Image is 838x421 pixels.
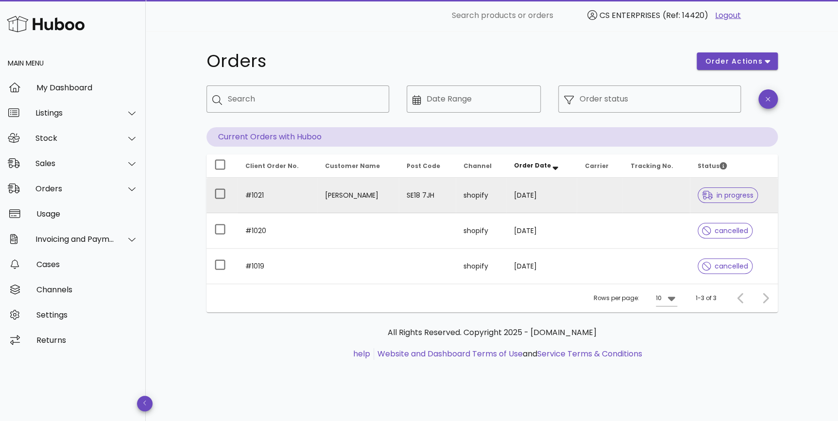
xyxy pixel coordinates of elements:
[245,162,299,170] span: Client Order No.
[36,285,138,294] div: Channels
[514,161,551,169] span: Order Date
[353,348,370,359] a: help
[399,178,456,213] td: SE18 7JH
[214,327,770,338] p: All Rights Reserved. Copyright 2025 - [DOMAIN_NAME]
[584,162,608,170] span: Carrier
[206,52,685,70] h1: Orders
[663,10,708,21] span: (Ref: 14420)
[656,290,677,306] div: 10Rows per page:
[456,178,506,213] td: shopify
[463,162,492,170] span: Channel
[7,14,85,34] img: Huboo Logo
[702,263,748,269] span: cancelled
[537,348,642,359] a: Service Terms & Conditions
[630,162,673,170] span: Tracking No.
[238,213,317,249] td: #1020
[238,249,317,284] td: #1019
[36,260,138,269] div: Cases
[35,184,115,193] div: Orders
[35,134,115,143] div: Stock
[506,154,577,178] th: Order Date: Sorted descending. Activate to remove sorting.
[456,249,506,284] td: shopify
[698,162,727,170] span: Status
[599,10,660,21] span: CS ENTERPRISES
[407,162,440,170] span: Post Code
[238,178,317,213] td: #1021
[374,348,642,360] li: and
[456,213,506,249] td: shopify
[36,336,138,345] div: Returns
[702,192,753,199] span: in progress
[206,127,778,147] p: Current Orders with Huboo
[577,154,622,178] th: Carrier
[325,162,380,170] span: Customer Name
[696,294,717,303] div: 1-3 of 3
[690,154,777,178] th: Status
[36,209,138,219] div: Usage
[377,348,523,359] a: Website and Dashboard Terms of Use
[506,249,577,284] td: [DATE]
[456,154,506,178] th: Channel
[506,213,577,249] td: [DATE]
[622,154,690,178] th: Tracking No.
[36,83,138,92] div: My Dashboard
[317,178,399,213] td: [PERSON_NAME]
[506,178,577,213] td: [DATE]
[594,284,677,312] div: Rows per page:
[35,159,115,168] div: Sales
[715,10,741,21] a: Logout
[35,235,115,244] div: Invoicing and Payments
[36,310,138,320] div: Settings
[697,52,777,70] button: order actions
[704,56,763,67] span: order actions
[702,227,748,234] span: cancelled
[656,294,662,303] div: 10
[317,154,399,178] th: Customer Name
[35,108,115,118] div: Listings
[399,154,456,178] th: Post Code
[238,154,317,178] th: Client Order No.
